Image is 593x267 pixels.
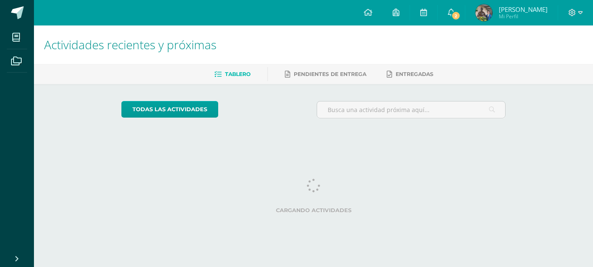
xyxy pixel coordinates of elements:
[214,67,250,81] a: Tablero
[499,5,548,14] span: [PERSON_NAME]
[294,71,366,77] span: Pendientes de entrega
[387,67,433,81] a: Entregadas
[121,101,218,118] a: todas las Actividades
[451,11,461,20] span: 2
[44,37,216,53] span: Actividades recientes y próximas
[121,207,506,214] label: Cargando actividades
[225,71,250,77] span: Tablero
[396,71,433,77] span: Entregadas
[285,67,366,81] a: Pendientes de entrega
[317,101,505,118] input: Busca una actividad próxima aquí...
[499,13,548,20] span: Mi Perfil
[475,4,492,21] img: 9f0d10eeb98f7228f393c0714d2f0f5b.png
